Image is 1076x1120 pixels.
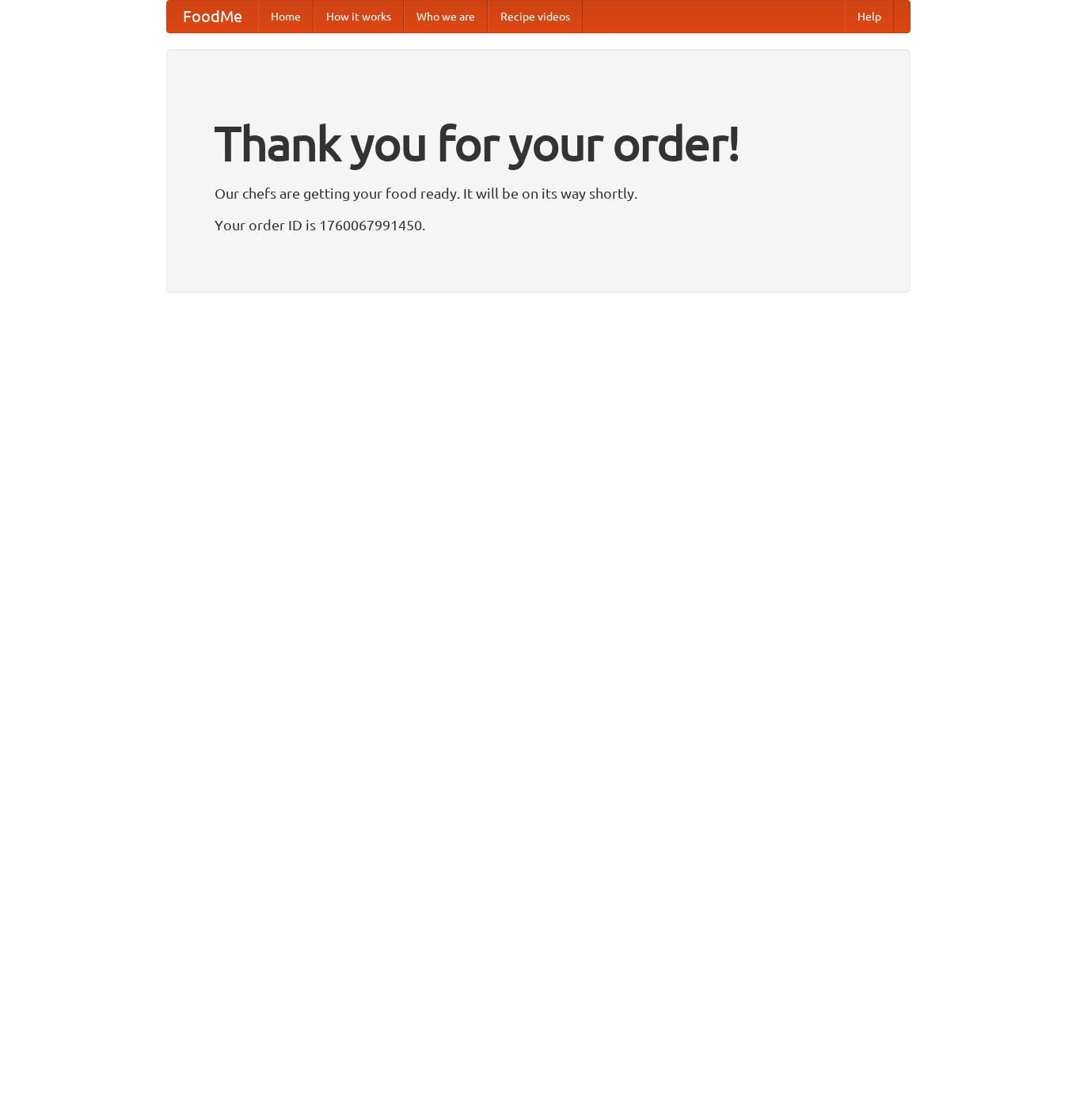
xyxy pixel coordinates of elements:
a: FoodMe [167,1,258,32]
p: Your order ID is 1760067991450. [215,213,862,237]
p: Our chefs are getting your food ready. It will be on its way shortly. [215,181,862,205]
a: Help [845,1,894,32]
a: Recipe videos [488,1,583,32]
a: Home [258,1,314,32]
h1: Thank you for your order! [215,105,862,181]
a: Who we are [404,1,488,32]
a: How it works [314,1,404,32]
